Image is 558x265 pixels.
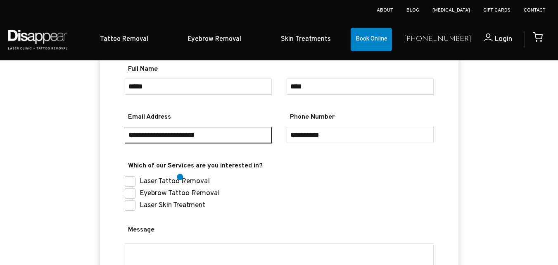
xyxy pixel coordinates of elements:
[80,27,168,52] a: Tattoo Removal
[483,7,511,14] a: Gift Cards
[140,189,220,198] label: Eyebrow Tattoo Removal
[140,201,205,210] label: Laser Skin Treatment
[125,111,272,123] span: Email Address
[351,28,392,52] a: Book Online
[125,127,272,143] input: Email Address
[125,224,434,236] span: Message
[471,33,512,45] a: Login
[125,160,434,172] span: Which of our Services are you interested in?
[140,177,210,186] label: Laser Tattoo Removal
[125,79,272,95] input: Full Name
[377,7,393,14] a: About
[287,127,434,143] input: Phone Number
[125,63,272,75] span: Full Name
[287,111,434,123] span: Phone Number
[494,34,512,44] span: Login
[261,27,351,52] a: Skin Treatments
[524,7,546,14] a: Contact
[168,27,261,52] a: Eyebrow Removal
[6,25,69,54] img: Disappear - Laser Clinic and Tattoo Removal Services in Sydney, Australia
[404,33,471,45] a: [PHONE_NUMBER]
[432,7,470,14] a: [MEDICAL_DATA]
[406,7,419,14] a: Blog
